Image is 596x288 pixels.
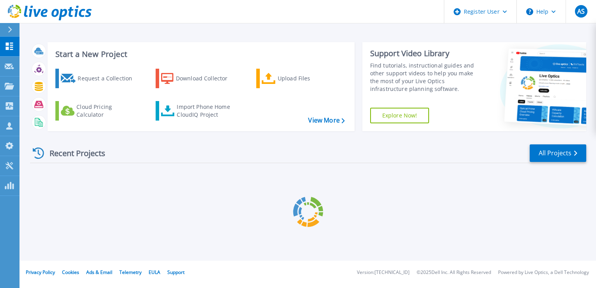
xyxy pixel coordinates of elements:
[177,103,238,119] div: Import Phone Home CloudIQ Project
[62,269,79,276] a: Cookies
[370,62,482,93] div: Find tutorials, instructional guides and other support videos to help you make the most of your L...
[149,269,160,276] a: EULA
[30,144,116,163] div: Recent Projects
[26,269,55,276] a: Privacy Policy
[498,270,589,275] li: Powered by Live Optics, a Dell Technology
[76,103,139,119] div: Cloud Pricing Calculator
[156,69,243,88] a: Download Collector
[577,8,585,14] span: AS
[55,101,142,121] a: Cloud Pricing Calculator
[278,71,340,86] div: Upload Files
[357,270,410,275] li: Version: [TECHNICAL_ID]
[370,48,482,59] div: Support Video Library
[55,69,142,88] a: Request a Collection
[78,71,140,86] div: Request a Collection
[119,269,142,276] a: Telemetry
[176,71,238,86] div: Download Collector
[86,269,112,276] a: Ads & Email
[370,108,429,123] a: Explore Now!
[167,269,184,276] a: Support
[55,50,344,59] h3: Start a New Project
[530,144,586,162] a: All Projects
[308,117,344,124] a: View More
[256,69,343,88] a: Upload Files
[417,270,491,275] li: © 2025 Dell Inc. All Rights Reserved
